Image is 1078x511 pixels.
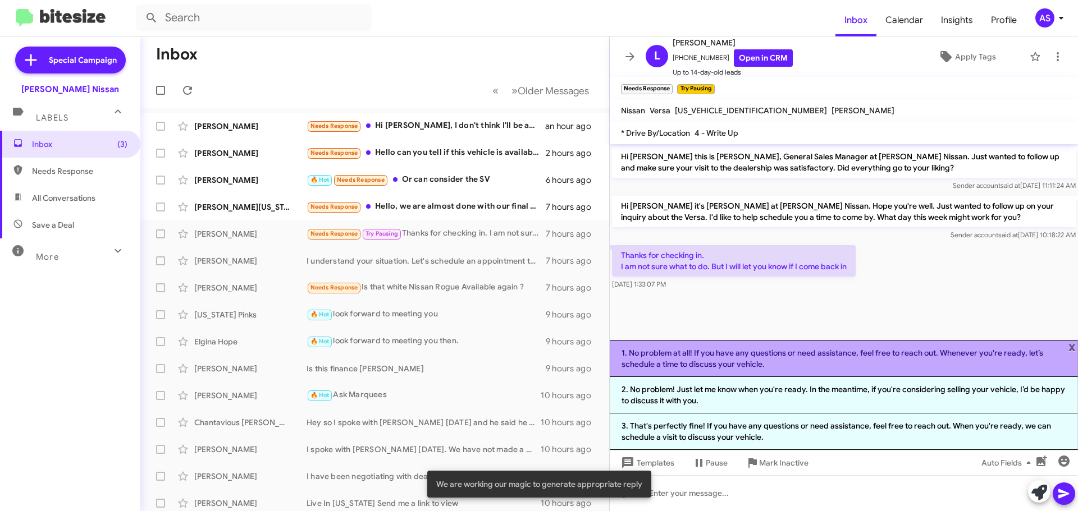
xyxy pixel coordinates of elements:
li: 3. That's perfectly fine! If you have any questions or need assistance, feel free to reach out. W... [610,413,1078,450]
span: Inbox [32,139,127,150]
span: Save a Deal [32,219,74,231]
div: [PERSON_NAME] [194,148,307,159]
div: 7 hours ago [546,282,600,293]
span: 🔥 Hot [310,311,330,318]
span: Labels [36,113,68,123]
input: Search [136,4,372,31]
div: 9 hours ago [546,363,600,374]
div: I have been negotiating with dealers via email and text. We have not been able to come to an agre... [307,471,541,482]
div: Ask Marquees [307,389,541,402]
div: 9 hours ago [546,309,600,320]
div: 7 hours ago [546,201,600,213]
p: Hi [PERSON_NAME] this is [PERSON_NAME], General Sales Manager at [PERSON_NAME] Nissan. Just wante... [612,146,1076,178]
span: Versa [650,105,670,116]
span: Templates [619,453,674,473]
span: [DATE] 1:33:07 PM [612,280,666,288]
span: [US_VEHICLE_IDENTIFICATION_NUMBER] [675,105,827,116]
span: 4 - Write Up [695,128,738,138]
div: Chantavious [PERSON_NAME] [194,417,307,428]
div: Is that white Nissan Rogue Available again ? [307,281,546,294]
span: More [36,252,59,262]
div: Or can consider the SV [307,173,546,186]
span: We are working our magic to generate appropriate reply [436,478,642,490]
span: Special Campaign [49,54,117,66]
div: [PERSON_NAME] [194,363,307,374]
span: All Conversations [32,192,95,204]
button: Apply Tags [909,47,1024,67]
div: 10 hours ago [541,417,600,428]
button: Next [505,79,596,102]
div: AS [1035,8,1054,27]
a: Profile [982,4,1026,36]
div: 9 hours ago [546,336,600,347]
div: [PERSON_NAME] Nissan [21,84,119,95]
div: Elgina Hope [194,336,307,347]
div: [PERSON_NAME] [194,498,307,509]
div: 7 hours ago [546,228,600,240]
p: Thanks for checking in. I am not sure what to do. But I will let you know if I come back in [612,245,856,277]
div: Hello, we are almost done with our final choice in vehicle. We will have an update for you by thi... [307,200,546,213]
span: Needs Response [310,284,358,291]
span: Sender account [DATE] 11:11:24 AM [953,181,1076,190]
span: 🔥 Hot [310,338,330,345]
a: Calendar [876,4,932,36]
nav: Page navigation example [486,79,596,102]
li: 1. No problem at all! If you have any questions or need assistance, feel free to reach out. Whene... [610,340,1078,377]
div: [US_STATE] Pinks [194,309,307,320]
button: Pause [683,453,737,473]
div: look forward to meeting you [307,308,546,321]
div: [PERSON_NAME] [194,282,307,293]
div: [PERSON_NAME][US_STATE] [194,201,307,213]
div: [PERSON_NAME] [194,471,307,482]
div: 7 hours ago [546,255,600,266]
div: 10 hours ago [541,390,600,401]
span: [PHONE_NUMBER] [673,49,793,67]
a: Insights [932,4,982,36]
button: Templates [610,453,683,473]
span: said at [998,231,1018,239]
div: I understand your situation. Let's schedule an appointment that works for you. What day and time ... [307,255,546,266]
span: Sender account [DATE] 10:18:22 AM [951,231,1076,239]
div: [PERSON_NAME] [194,228,307,240]
div: Is this finance [PERSON_NAME] [307,363,546,374]
span: (3) [117,139,127,150]
div: 10 hours ago [541,444,600,455]
span: [PERSON_NAME] [673,36,793,49]
div: 6 hours ago [546,174,600,186]
span: « [492,84,499,98]
span: Pause [706,453,728,473]
div: I spoke with [PERSON_NAME] [DATE]. We have not made a decision yet on what we will be buying. I a... [307,444,541,455]
span: L [654,47,660,65]
span: said at [1001,181,1020,190]
span: Nissan [621,105,645,116]
span: Mark Inactive [759,453,808,473]
span: Needs Response [310,149,358,156]
div: [PERSON_NAME] [194,444,307,455]
span: Older Messages [518,85,589,97]
span: Needs Response [337,176,385,183]
span: 🔥 Hot [310,392,330,399]
div: look forward to meeting you then. [307,335,546,348]
div: [PERSON_NAME] [194,255,307,266]
div: Hey so I️ spoke with [PERSON_NAME] [DATE] and he said he would see if I️ could get approved for t... [307,417,541,428]
span: Needs Response [310,203,358,210]
span: Needs Response [32,165,127,177]
span: Apply Tags [955,47,996,67]
div: Live In [US_STATE] Send me a link to view [307,498,541,509]
span: [PERSON_NAME] [832,105,894,116]
div: Hi [PERSON_NAME], I don't think I'll be able to get the car. My current loan is top heavy and my ... [307,119,545,132]
button: Mark Inactive [737,453,817,473]
div: [PERSON_NAME] [194,121,307,132]
small: Needs Response [621,84,673,94]
div: an hour ago [545,121,600,132]
a: Inbox [835,4,876,36]
p: Hi [PERSON_NAME] it's [PERSON_NAME] at [PERSON_NAME] Nissan. Hope you're well. Just wanted to fol... [612,196,1076,227]
h1: Inbox [156,45,198,63]
button: Previous [486,79,505,102]
span: Needs Response [310,230,358,237]
button: AS [1026,8,1066,27]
